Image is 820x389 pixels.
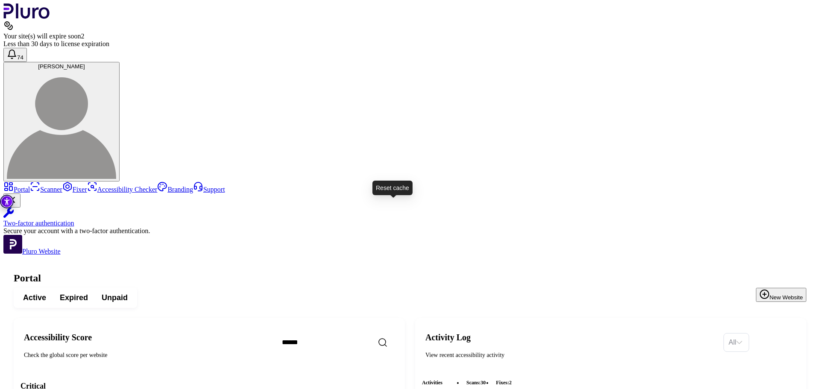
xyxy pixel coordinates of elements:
[3,40,817,48] div: Less than 30 days to license expiration
[3,186,30,193] a: Portal
[95,290,135,305] button: Unpaid
[16,290,53,305] button: Active
[87,186,158,193] a: Accessibility Checker
[3,193,20,208] button: Close Two-factor authentication notification
[14,272,806,284] h1: Portal
[7,70,116,179] img: תום גביש
[81,32,84,40] span: 2
[38,63,85,70] span: [PERSON_NAME]
[3,208,817,227] a: Two-factor authentication
[275,333,422,351] input: Search
[3,219,817,227] div: Two-factor authentication
[30,186,62,193] a: Scanner
[509,380,512,386] span: 2
[60,292,88,303] span: Expired
[425,351,717,360] div: View recent accessibility activity
[24,332,268,342] h2: Accessibility Score
[157,186,193,193] a: Branding
[3,227,817,235] div: Secure your account with a two-factor authentication.
[3,62,120,181] button: [PERSON_NAME]תום גביש
[425,332,717,342] h2: Activity Log
[53,290,95,305] button: Expired
[3,248,61,255] a: Open Pluro Website
[480,380,486,386] span: 30
[3,13,50,20] a: Logo
[3,32,817,40] div: Your site(s) will expire soon
[756,288,806,302] button: New Website
[193,186,225,193] a: Support
[492,378,515,387] li: fixes :
[62,186,87,193] a: Fixer
[463,378,489,387] li: scans :
[23,292,46,303] span: Active
[3,181,817,255] aside: Sidebar menu
[723,333,749,352] div: Set sorting
[24,351,268,360] div: Check the global score per website
[372,181,413,195] div: Reset cache
[102,292,128,303] span: Unpaid
[3,48,27,62] button: Open notifications, you have 74 new notifications
[17,54,23,61] span: 74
